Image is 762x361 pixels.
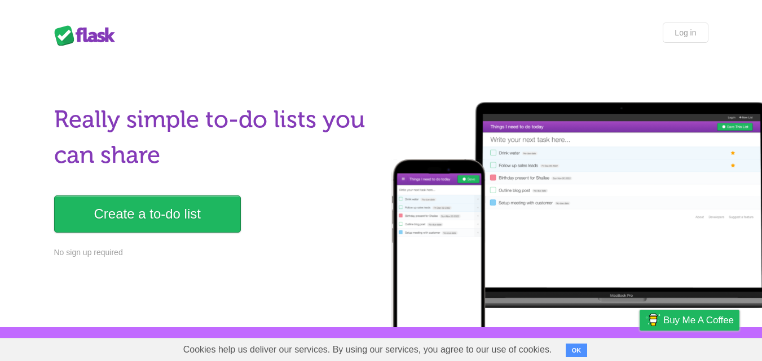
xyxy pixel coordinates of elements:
[54,102,375,173] h1: Really simple to-do lists you can share
[54,247,375,259] p: No sign up required
[645,310,660,329] img: Buy me a coffee
[663,23,708,43] a: Log in
[663,310,734,330] span: Buy me a coffee
[640,310,739,331] a: Buy me a coffee
[566,344,588,357] button: OK
[54,25,122,46] div: Flask Lists
[172,338,563,361] span: Cookies help us deliver our services. By using our services, you agree to our use of cookies.
[54,195,241,233] a: Create a to-do list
